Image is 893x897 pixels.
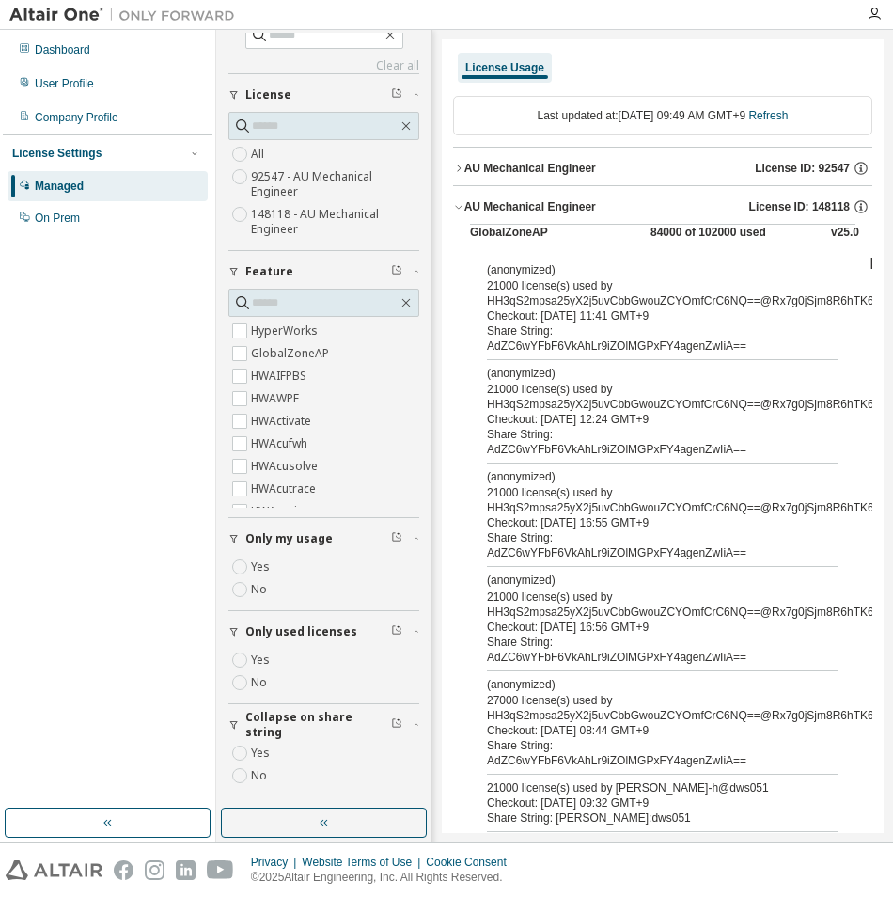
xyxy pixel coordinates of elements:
[487,795,793,810] div: Checkout: [DATE] 09:32 GMT+9
[251,165,419,203] label: 92547 - AU Mechanical Engineer
[487,262,793,308] div: 21000 license(s) used by HH3qS2mpsa25yX2j5uvCbbGwouZCYOmfCrC6NQ==@Rx7g0jSjm8R6hTK6geiJ7O1V+0zp/Uh...
[487,469,793,485] p: (anonymized)
[9,6,244,24] img: Altair One
[251,320,321,342] label: HyperWorks
[12,146,102,161] div: License Settings
[487,515,793,530] div: Checkout: [DATE] 16:55 GMT+9
[114,860,133,880] img: facebook.svg
[251,203,419,241] label: 148118 - AU Mechanical Engineer
[245,264,293,279] span: Feature
[228,704,419,746] button: Collapse on share string
[251,870,518,886] p: © 2025 Altair Engineering, Inc. All Rights Reserved.
[228,611,419,653] button: Only used licenses
[251,433,311,455] label: HWAcufwh
[228,58,419,73] a: Clear all
[487,810,793,826] div: Share String: [PERSON_NAME]:dws051
[145,860,164,880] img: instagram.svg
[35,110,118,125] div: Company Profile
[251,556,274,578] label: Yes
[487,573,793,619] div: 21000 license(s) used by HH3qS2mpsa25yX2j5uvCbbGwouZCYOmfCrC6NQ==@Rx7g0jSjm8R6hTK6geiJ7O1V+0zp/Uh...
[487,469,793,515] div: 21000 license(s) used by HH3qS2mpsa25yX2j5uvCbbGwouZCYOmfCrC6NQ==@Rx7g0jSjm8R6hTK6geiJ7O1V+0zp/Uh...
[228,518,419,559] button: Only my usage
[470,225,855,270] button: GlobalZoneAP84000 of 102000 usedv25.0Expire date:[DATE]
[251,649,274,671] label: Yes
[487,412,793,427] div: Checkout: [DATE] 12:24 GMT+9
[251,410,315,433] label: HWActivate
[487,780,793,795] div: 21000 license(s) used by [PERSON_NAME]-h@dws051
[487,620,793,635] div: Checkout: [DATE] 16:56 GMT+9
[251,855,302,870] div: Privacy
[831,225,859,270] div: v25.0
[748,109,788,122] a: Refresh
[251,143,268,165] label: All
[251,342,333,365] label: GlobalZoneAP
[453,148,872,189] button: AU Mechanical EngineerLicense ID: 92547
[251,455,321,478] label: HWAcusolve
[391,531,402,546] span: Clear filter
[464,161,596,176] div: AU Mechanical Engineer
[487,738,793,768] div: Share String: AdZC6wYFbF6VkAhLr9iZOlMGPxFY4agenZwIiA==
[487,308,793,323] div: Checkout: [DATE] 11:41 GMT+9
[251,764,271,787] label: No
[453,96,872,135] div: Last updated at: [DATE] 09:49 AM GMT+9
[245,531,333,546] span: Only my usage
[749,199,850,214] span: License ID: 148118
[487,427,793,457] div: Share String: AdZC6wYFbF6VkAhLr9iZOlMGPxFY4agenZwIiA==
[245,710,391,740] span: Collapse on share string
[35,42,90,57] div: Dashboard
[487,366,793,382] p: (anonymized)
[487,262,793,278] p: (anonymized)
[251,387,303,410] label: HWAWPF
[453,186,872,228] button: AU Mechanical EngineerLicense ID: 148118
[487,366,793,412] div: 21000 license(s) used by HH3qS2mpsa25yX2j5uvCbbGwouZCYOmfCrC6NQ==@Rx7g0jSjm8R6hTK6geiJ7O1V+0zp/Uh...
[251,478,320,500] label: HWAcutrace
[487,677,793,723] div: 27000 license(s) used by HH3qS2mpsa25yX2j5uvCbbGwouZCYOmfCrC6NQ==@Rx7g0jSjm8R6hTK6geiJ7O1V+0zp/Uh...
[470,225,639,270] div: GlobalZoneAP
[487,723,793,738] div: Checkout: [DATE] 08:44 GMT+9
[487,530,793,560] div: Share String: AdZC6wYFbF6VkAhLr9iZOlMGPxFY4agenZwIiA==
[35,76,94,91] div: User Profile
[251,671,271,694] label: No
[650,225,820,270] div: 84000 of 102000 used
[755,161,850,176] span: License ID: 92547
[207,860,234,880] img: youtube.svg
[391,717,402,732] span: Clear filter
[465,60,544,75] div: License Usage
[487,635,793,665] div: Share String: AdZC6wYFbF6VkAhLr9iZOlMGPxFY4agenZwIiA==
[302,855,426,870] div: Website Terms of Use
[391,87,402,102] span: Clear filter
[464,199,596,214] div: AU Mechanical Engineer
[6,860,102,880] img: altair_logo.svg
[176,860,196,880] img: linkedin.svg
[391,264,402,279] span: Clear filter
[245,87,291,102] span: License
[35,179,84,194] div: Managed
[245,624,357,639] span: Only used licenses
[487,573,793,589] p: (anonymized)
[426,855,517,870] div: Cookie Consent
[251,742,274,764] label: Yes
[487,323,793,354] div: Share String: AdZC6wYFbF6VkAhLr9iZOlMGPxFY4agenZwIiA==
[228,251,419,292] button: Feature
[228,74,419,116] button: License
[251,365,310,387] label: HWAIFPBS
[391,624,402,639] span: Clear filter
[487,677,793,693] p: (anonymized)
[251,500,316,523] label: HWAcuview
[35,211,80,226] div: On Prem
[251,578,271,601] label: No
